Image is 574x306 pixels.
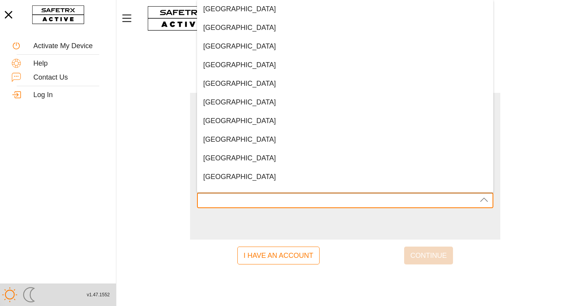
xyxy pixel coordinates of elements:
[33,91,104,99] div: Log In
[203,80,276,87] span: [GEOGRAPHIC_DATA]
[33,73,104,82] div: Contact Us
[244,250,313,262] span: I have an account
[203,98,276,106] span: [GEOGRAPHIC_DATA]
[203,173,276,181] span: [GEOGRAPHIC_DATA]
[203,5,276,13] span: [GEOGRAPHIC_DATA]
[410,248,447,263] span: Continue
[203,117,276,125] span: [GEOGRAPHIC_DATA]
[203,24,276,31] span: [GEOGRAPHIC_DATA]
[33,59,104,68] div: Help
[12,59,21,68] img: Help.svg
[82,289,114,301] button: v1.47.1552
[21,287,37,303] img: ModeDark.svg
[404,247,453,264] button: Continue
[203,61,276,69] span: [GEOGRAPHIC_DATA]
[203,42,276,50] span: [GEOGRAPHIC_DATA]
[203,191,276,199] span: [GEOGRAPHIC_DATA]
[2,287,17,303] img: ModeLight.svg
[237,247,320,264] a: I have an account
[87,291,110,299] span: v1.47.1552
[33,42,104,50] div: Activate My Device
[12,73,21,82] img: ContactUs.svg
[203,154,276,162] span: [GEOGRAPHIC_DATA]
[203,136,276,143] span: [GEOGRAPHIC_DATA]
[120,10,140,26] button: Menu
